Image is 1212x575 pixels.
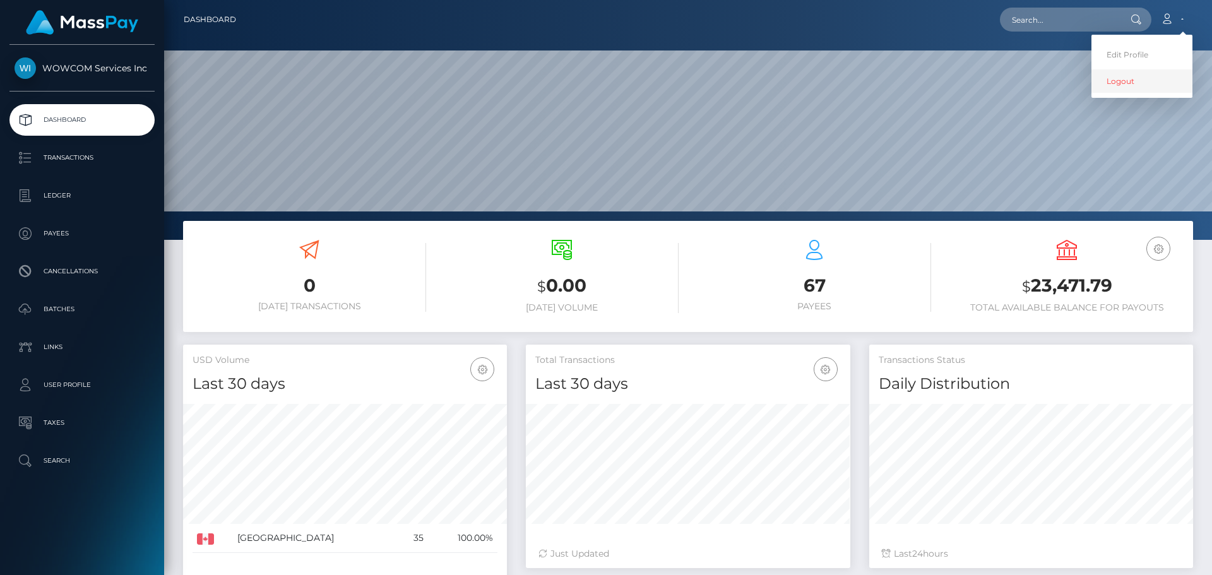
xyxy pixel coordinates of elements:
[233,524,398,553] td: [GEOGRAPHIC_DATA]
[398,524,428,553] td: 35
[15,186,150,205] p: Ledger
[1091,43,1192,66] a: Edit Profile
[428,524,497,553] td: 100.00%
[9,331,155,363] a: Links
[193,354,497,367] h5: USD Volume
[15,57,36,79] img: WOWCOM Services Inc
[445,273,679,299] h3: 0.00
[9,142,155,174] a: Transactions
[445,302,679,313] h6: [DATE] Volume
[9,104,155,136] a: Dashboard
[950,273,1184,299] h3: 23,471.79
[879,373,1184,395] h4: Daily Distribution
[15,338,150,357] p: Links
[535,354,840,367] h5: Total Transactions
[193,373,497,395] h4: Last 30 days
[9,293,155,325] a: Batches
[537,278,546,295] small: $
[15,110,150,129] p: Dashboard
[1022,278,1031,295] small: $
[9,180,155,211] a: Ledger
[1091,69,1192,93] a: Logout
[193,301,426,312] h6: [DATE] Transactions
[26,10,138,35] img: MassPay Logo
[193,273,426,298] h3: 0
[535,373,840,395] h4: Last 30 days
[912,548,923,559] span: 24
[15,148,150,167] p: Transactions
[15,413,150,432] p: Taxes
[950,302,1184,313] h6: Total Available Balance for Payouts
[197,533,214,545] img: CA.png
[15,376,150,394] p: User Profile
[15,451,150,470] p: Search
[9,407,155,439] a: Taxes
[9,369,155,401] a: User Profile
[1000,8,1119,32] input: Search...
[698,273,931,298] h3: 67
[184,6,236,33] a: Dashboard
[538,547,837,560] div: Just Updated
[9,62,155,74] span: WOWCOM Services Inc
[15,262,150,281] p: Cancellations
[698,301,931,312] h6: Payees
[9,218,155,249] a: Payees
[15,300,150,319] p: Batches
[9,445,155,477] a: Search
[882,547,1180,560] div: Last hours
[15,224,150,243] p: Payees
[9,256,155,287] a: Cancellations
[879,354,1184,367] h5: Transactions Status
